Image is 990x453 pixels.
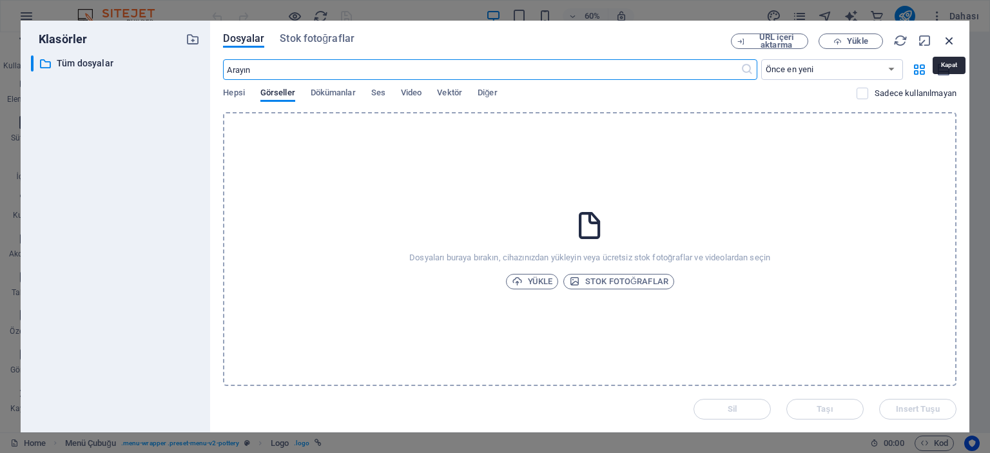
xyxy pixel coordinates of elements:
span: Yükle [512,274,553,289]
span: Yükle [847,37,868,45]
span: URL içeri aktarma [750,34,802,49]
span: Diğer [478,85,498,103]
i: Yeni klasör oluştur [186,32,200,46]
span: Stok fotoğraflar [569,274,668,289]
input: Arayın [223,59,740,80]
p: Sadece web sitesinde kullanılmayan dosyaları görüntüleyin. Bu oturum sırasında eklenen dosyalar h... [875,88,956,99]
span: Video [401,85,422,103]
i: Yeniden Yükle [893,34,907,48]
button: Stok fotoğraflar [563,274,674,289]
p: Dosyaları buraya bırakın, cihazınızdan yükleyin veya ücretsiz stok fotoğraflar ve videolardan seçin [409,252,770,264]
span: Stok fotoğraflar [280,31,354,46]
button: Yükle [819,34,883,49]
i: Küçült [918,34,932,48]
span: Hepsi [223,85,244,103]
span: Vektör [437,85,462,103]
span: Dosyalar [223,31,264,46]
div: ​ [31,55,34,72]
span: Görseller [260,85,295,103]
span: Dökümanlar [311,85,356,103]
p: Klasörler [31,31,87,48]
p: Tüm dosyalar [57,56,177,71]
button: Yükle [506,274,559,289]
span: Ses [371,85,385,103]
button: URL içeri aktarma [731,34,808,49]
